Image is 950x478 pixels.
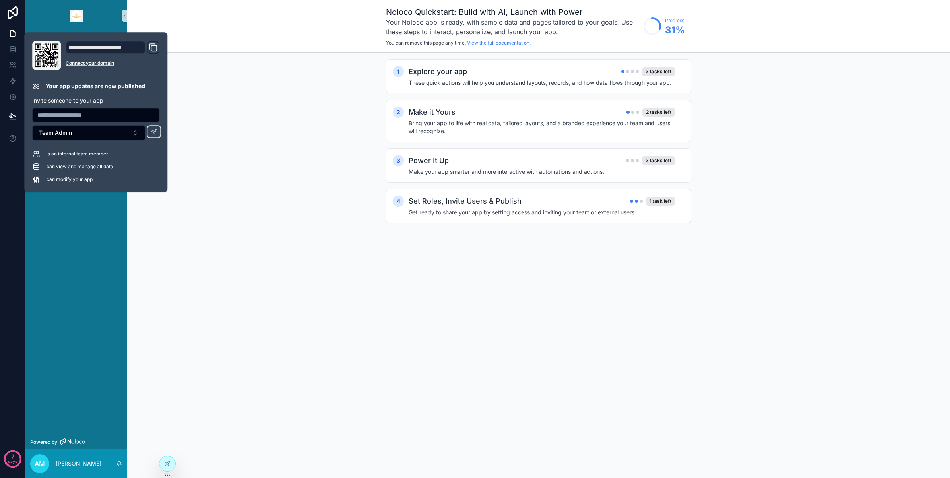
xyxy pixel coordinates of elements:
[39,129,72,137] span: Team Admin
[56,460,101,468] p: [PERSON_NAME]
[665,17,685,24] span: Progress
[47,151,108,157] span: is an internal team member
[11,453,14,461] p: 7
[25,435,127,449] a: Powered by
[386,40,466,46] span: You can remove this page any time.
[66,60,159,66] a: Connect your domain
[8,456,17,467] p: days
[25,32,127,110] div: scrollable content
[386,17,640,37] h3: Your Noloco app is ready, with sample data and pages tailored to your goals. Use these steps to i...
[35,459,45,468] span: AM
[32,125,145,140] button: Select Button
[386,6,640,17] h1: Noloco Quickstart: Build with AI, Launch with Power
[32,97,159,105] p: Invite someone to your app
[70,10,83,22] img: App logo
[47,176,93,183] span: can modify your app
[46,82,145,90] p: Your app updates are now published
[467,40,531,46] a: View the full documentation.
[665,24,685,37] span: 31 %
[30,439,57,445] span: Powered by
[47,163,113,170] span: can view and manage all data
[66,41,159,70] div: Domain and Custom Link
